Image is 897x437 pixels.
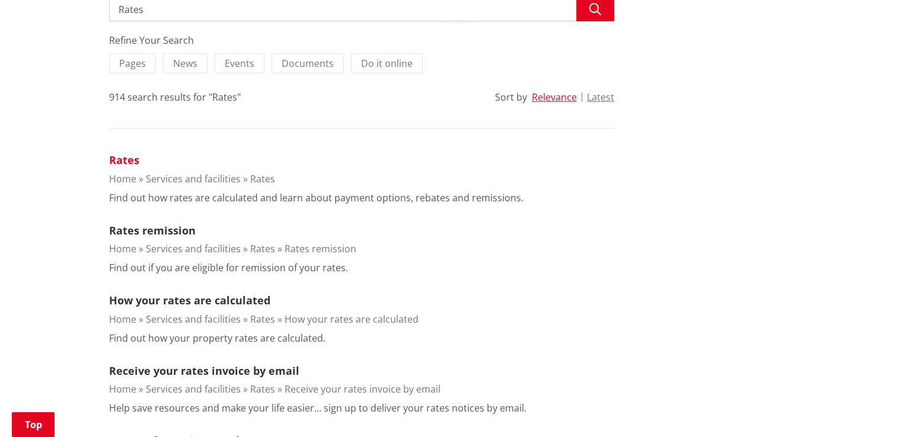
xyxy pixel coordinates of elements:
span: Documents [282,57,334,70]
a: Services and facilities [146,242,241,255]
a: Home [109,313,136,326]
a: Home [109,172,136,185]
a: Home [109,383,136,396]
a: Rates remission [285,242,356,255]
p: Find out if you are eligible for remission of your rates. [109,261,348,275]
p: Help save resources and make your life easier… sign up to deliver your rates notices by email. [109,401,526,415]
div: Sort by [495,90,527,104]
a: Home [109,242,136,255]
span: Do it online [361,57,413,70]
a: Services and facilities [146,172,241,185]
p: Find out how rates are calculated and learn about payment options, rebates and remissions. [109,191,523,205]
a: Rates [250,242,275,255]
a: Top [12,412,55,437]
a: Receive your rates invoice by email [285,383,440,396]
span: Events [225,57,254,70]
a: Receive your rates invoice by email [109,364,299,378]
span: News [173,57,197,70]
a: Rates [250,383,275,396]
div: 914 search results for "Rates" [109,90,241,104]
a: Rates [109,153,139,167]
p: Find out how your property rates are calculated. [109,331,325,345]
iframe: Messenger Launcher [842,387,885,430]
button: Relevance [532,92,577,102]
a: How your rates are calculated [285,313,419,326]
span: Pages [119,57,146,70]
a: Rates [250,313,275,326]
a: Services and facilities [146,313,241,326]
a: Rates [250,172,275,185]
a: How your rates are calculated [109,293,270,307]
div: Refine Your Search [109,33,614,47]
a: Rates remission [109,223,196,237]
a: Services and facilities [146,383,241,396]
button: Latest [587,92,614,102]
